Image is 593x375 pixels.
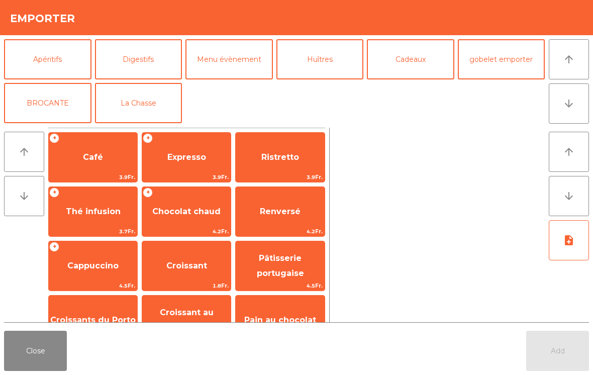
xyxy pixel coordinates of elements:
[142,281,231,291] span: 1.8Fr.
[49,281,137,291] span: 4.5Fr.
[563,98,575,110] i: arrow_downward
[49,133,59,143] span: +
[10,11,75,26] h4: emporter
[549,83,589,124] button: arrow_downward
[458,39,545,79] button: gobelet emporter
[261,152,299,162] span: Ristretto
[236,172,324,182] span: 3.9Fr.
[49,172,137,182] span: 3.9Fr.
[4,132,44,172] button: arrow_upward
[549,39,589,79] button: arrow_upward
[549,220,589,260] button: note_add
[160,308,214,332] span: Croissant au chocolat pt
[549,132,589,172] button: arrow_upward
[563,234,575,246] i: note_add
[563,53,575,65] i: arrow_upward
[50,315,136,325] span: Croissants du Porto
[152,207,221,216] span: Chocolat chaud
[236,227,324,236] span: 4.2Fr.
[18,190,30,202] i: arrow_downward
[49,227,137,236] span: 3.7Fr.
[66,207,121,216] span: Thé infusion
[4,176,44,216] button: arrow_downward
[95,39,182,79] button: Digestifs
[185,39,273,79] button: Menu évènement
[260,207,301,216] span: Renversé
[276,39,364,79] button: Huîtres
[4,83,91,123] button: BROCANTE
[236,281,324,291] span: 4.5Fr.
[563,190,575,202] i: arrow_downward
[367,39,454,79] button: Cadeaux
[563,146,575,158] i: arrow_upward
[257,253,304,278] span: Pâtisserie portugaise
[167,152,206,162] span: Expresso
[49,187,59,198] span: +
[18,146,30,158] i: arrow_upward
[244,315,316,325] span: Pain au chocolat
[549,176,589,216] button: arrow_downward
[4,39,91,79] button: Apéritifs
[95,83,182,123] button: La Chasse
[166,261,207,270] span: Croissant
[4,331,67,371] button: Close
[143,187,153,198] span: +
[143,133,153,143] span: +
[142,227,231,236] span: 4.2Fr.
[142,172,231,182] span: 3.9Fr.
[83,152,103,162] span: Café
[49,242,59,252] span: +
[67,261,119,270] span: Cappuccino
